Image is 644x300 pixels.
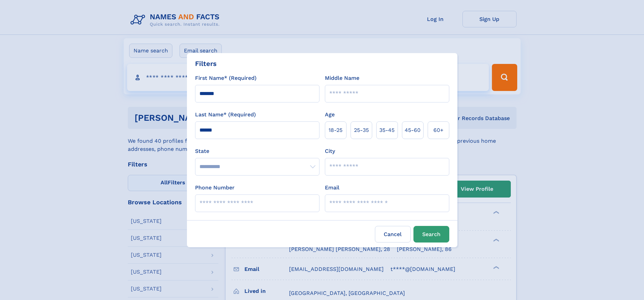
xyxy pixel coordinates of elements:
label: Last Name* (Required) [195,111,256,119]
label: Middle Name [325,74,359,82]
label: City [325,147,335,155]
label: Phone Number [195,184,235,192]
span: 25‑35 [354,126,369,134]
button: Search [413,226,449,243]
label: State [195,147,319,155]
label: Cancel [375,226,411,243]
span: 35‑45 [379,126,395,134]
div: Filters [195,59,217,69]
span: 60+ [433,126,444,134]
span: 18‑25 [329,126,342,134]
label: First Name* (Required) [195,74,257,82]
span: 45‑60 [405,126,421,134]
label: Age [325,111,335,119]
label: Email [325,184,339,192]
